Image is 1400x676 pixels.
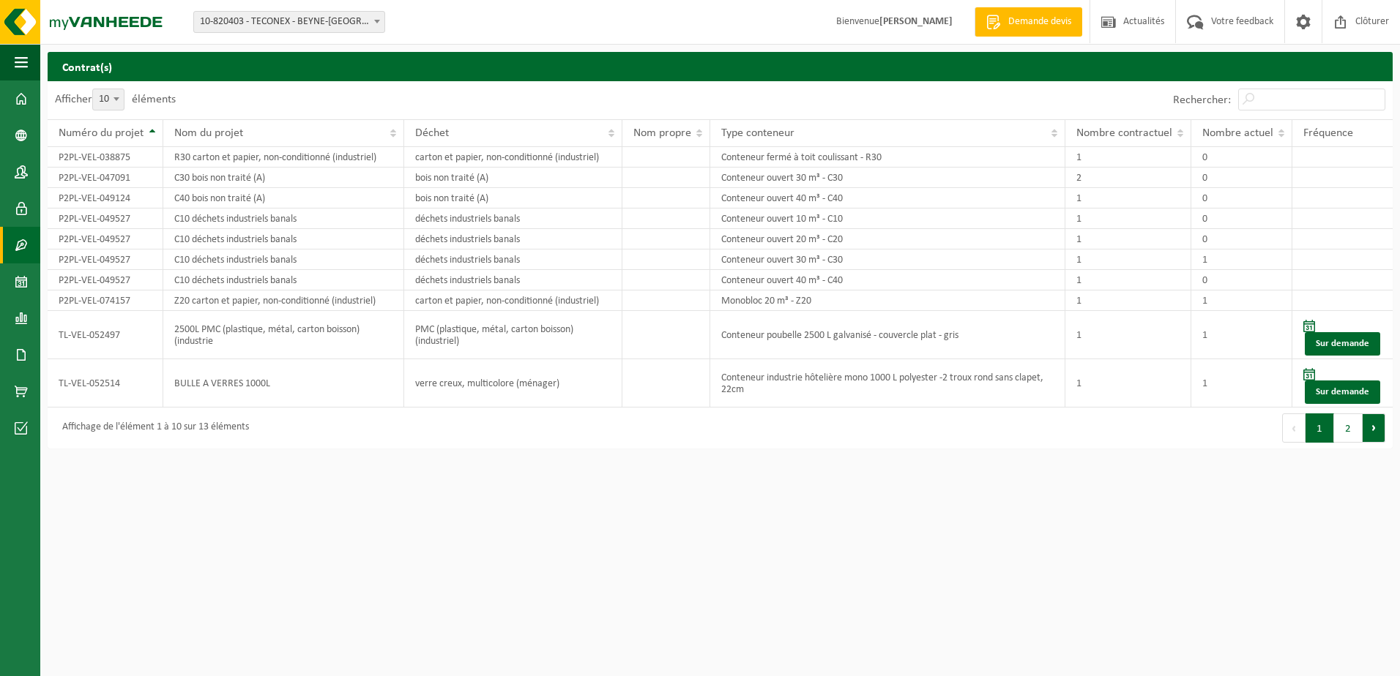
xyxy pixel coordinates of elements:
[1065,290,1191,311] td: 1
[415,127,449,139] span: Déchet
[1065,311,1191,359] td: 1
[404,147,622,168] td: carton et papier, non-conditionné (industriel)
[721,127,794,139] span: Type conteneur
[1306,413,1334,443] button: 1
[1065,147,1191,168] td: 1
[1282,413,1306,443] button: Previous
[194,12,384,32] span: 10-820403 - TECONEX - BEYNE-HEUSAY
[59,127,144,139] span: Numéro du projet
[48,168,163,188] td: P2PL-VEL-047091
[1065,249,1191,270] td: 1
[163,209,404,229] td: C10 déchets industriels banals
[48,147,163,168] td: P2PL-VEL-038875
[1173,94,1231,106] label: Rechercher:
[710,290,1065,311] td: Monobloc 20 m³ - Z20
[1065,270,1191,290] td: 1
[1065,209,1191,229] td: 1
[404,359,622,408] td: verre creux, multicolore (ménager)
[404,188,622,209] td: bois non traité (A)
[710,168,1065,188] td: Conteneur ouvert 30 m³ - C30
[1334,413,1363,443] button: 2
[404,270,622,290] td: déchets industriels banals
[1191,359,1292,408] td: 1
[404,209,622,229] td: déchets industriels banals
[404,290,622,311] td: carton et papier, non-conditionné (industriel)
[163,270,404,290] td: C10 déchets industriels banals
[163,311,404,359] td: 2500L PMC (plastique, métal, carton boisson) (industrie
[710,147,1065,168] td: Conteneur fermé à toit coulissant - R30
[48,188,163,209] td: P2PL-VEL-049124
[975,7,1082,37] a: Demande devis
[404,249,622,270] td: déchets industriels banals
[710,311,1065,359] td: Conteneur poubelle 2500 L galvanisé - couvercle plat - gris
[48,52,1393,80] h2: Contrat(s)
[1191,209,1292,229] td: 0
[55,415,249,441] div: Affichage de l'élément 1 à 10 sur 13 éléments
[1191,188,1292,209] td: 0
[163,168,404,188] td: C30 bois non traité (A)
[1005,15,1075,29] span: Demande devis
[48,311,163,359] td: TL-VEL-052497
[1065,229,1191,249] td: 1
[1305,380,1380,404] a: Sur demande
[1191,290,1292,311] td: 1
[1202,127,1273,139] span: Nombre actuel
[1191,311,1292,359] td: 1
[48,229,163,249] td: P2PL-VEL-049527
[1191,229,1292,249] td: 0
[879,16,953,27] strong: [PERSON_NAME]
[163,188,404,209] td: C40 bois non traité (A)
[92,89,124,110] span: 10
[163,359,404,408] td: BULLE A VERRES 1000L
[1191,168,1292,188] td: 0
[633,127,691,139] span: Nom propre
[48,249,163,270] td: P2PL-VEL-049527
[710,249,1065,270] td: Conteneur ouvert 30 m³ - C30
[1065,168,1191,188] td: 2
[48,359,163,408] td: TL-VEL-052514
[48,270,163,290] td: P2PL-VEL-049527
[55,94,176,105] label: Afficher éléments
[193,11,385,33] span: 10-820403 - TECONEX - BEYNE-HEUSAY
[1191,270,1292,290] td: 0
[1305,332,1380,356] a: Sur demande
[48,209,163,229] td: P2PL-VEL-049527
[404,311,622,359] td: PMC (plastique, métal, carton boisson) (industriel)
[163,147,404,168] td: R30 carton et papier, non-conditionné (industriel)
[48,290,163,311] td: P2PL-VEL-074157
[93,89,124,110] span: 10
[710,209,1065,229] td: Conteneur ouvert 10 m³ - C10
[710,229,1065,249] td: Conteneur ouvert 20 m³ - C20
[163,290,404,311] td: Z20 carton et papier, non-conditionné (industriel)
[404,229,622,249] td: déchets industriels banals
[1076,127,1172,139] span: Nombre contractuel
[1191,249,1292,270] td: 1
[174,127,243,139] span: Nom du projet
[1363,413,1385,443] button: Next
[163,229,404,249] td: C10 déchets industriels banals
[1191,147,1292,168] td: 0
[1065,188,1191,209] td: 1
[1303,127,1353,139] span: Fréquence
[163,249,404,270] td: C10 déchets industriels banals
[1065,359,1191,408] td: 1
[710,270,1065,290] td: Conteneur ouvert 40 m³ - C40
[710,359,1065,408] td: Conteneur industrie hôtelière mono 1000 L polyester -2 troux rond sans clapet, 22cm
[404,168,622,188] td: bois non traité (A)
[710,188,1065,209] td: Conteneur ouvert 40 m³ - C40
